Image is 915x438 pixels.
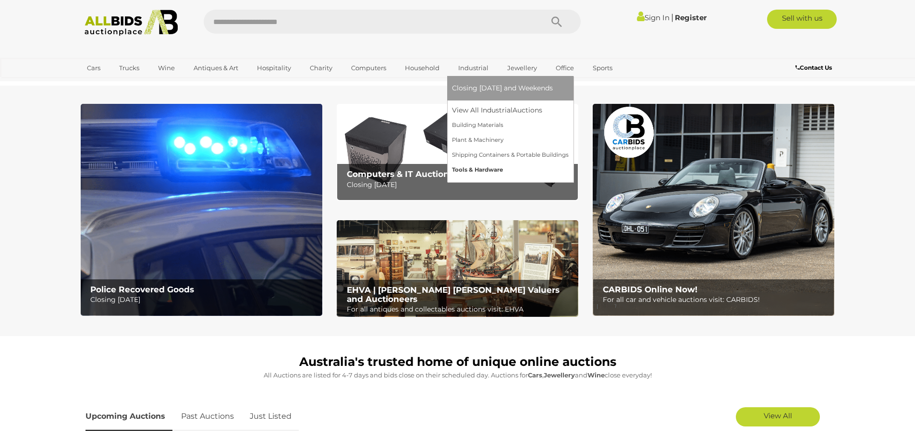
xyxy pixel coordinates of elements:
a: Computers & IT Auction Computers & IT Auction Closing [DATE] [337,104,578,200]
img: Computers & IT Auction [337,104,578,200]
img: EHVA | Evans Hastings Valuers and Auctioneers [337,220,578,317]
a: Computers [345,60,392,76]
a: Police Recovered Goods Police Recovered Goods Closing [DATE] [81,104,322,316]
b: Computers & IT Auction [347,169,449,179]
a: View All [736,407,820,426]
a: Antiques & Art [187,60,244,76]
a: Household [399,60,446,76]
b: Police Recovered Goods [90,285,194,294]
a: Sports [586,60,619,76]
p: Closing [DATE] [90,294,317,306]
p: For all car and vehicle auctions visit: CARBIDS! [603,294,829,306]
a: [GEOGRAPHIC_DATA] [81,76,161,92]
a: CARBIDS Online Now! CARBIDS Online Now! For all car and vehicle auctions visit: CARBIDS! [593,104,834,316]
a: Register [675,13,707,22]
a: Sign In [637,13,670,22]
b: CARBIDS Online Now! [603,285,697,294]
span: | [671,12,673,23]
img: Allbids.com.au [79,10,183,36]
span: View All [764,411,792,420]
a: Cars [81,60,107,76]
button: Search [533,10,581,34]
a: Charity [304,60,339,76]
a: Upcoming Auctions [85,402,172,431]
b: EHVA | [PERSON_NAME] [PERSON_NAME] Valuers and Auctioneers [347,285,560,304]
p: Closing [DATE] [347,179,573,191]
h1: Australia's trusted home of unique online auctions [85,355,830,369]
p: All Auctions are listed for 4-7 days and bids close on their scheduled day. Auctions for , and cl... [85,370,830,381]
a: EHVA | Evans Hastings Valuers and Auctioneers EHVA | [PERSON_NAME] [PERSON_NAME] Valuers and Auct... [337,220,578,317]
a: Sell with us [767,10,837,29]
a: Trucks [113,60,146,76]
strong: Cars [528,371,542,379]
a: Wine [152,60,181,76]
p: For all antiques and collectables auctions visit: EHVA [347,303,573,315]
a: Office [549,60,580,76]
a: Contact Us [795,63,834,73]
a: Jewellery [501,60,543,76]
a: Just Listed [243,402,299,431]
a: Hospitality [251,60,297,76]
b: Contact Us [795,64,832,71]
a: Past Auctions [174,402,241,431]
strong: Jewellery [544,371,575,379]
strong: Wine [587,371,605,379]
img: CARBIDS Online Now! [593,104,834,316]
a: Industrial [452,60,495,76]
img: Police Recovered Goods [81,104,322,316]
